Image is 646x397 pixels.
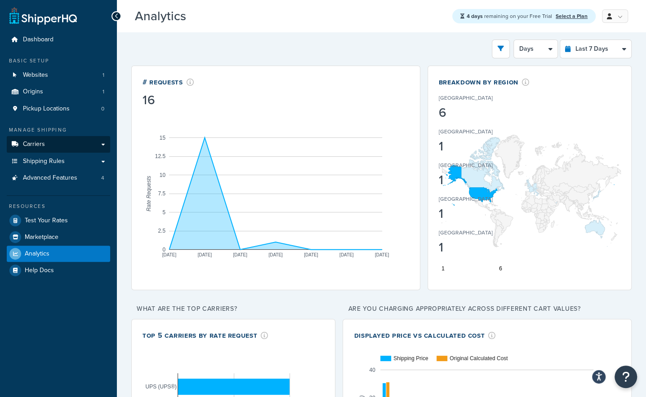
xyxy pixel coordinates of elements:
[393,355,428,362] text: Shipping Price
[439,207,521,220] div: 1
[162,209,165,216] text: 5
[23,141,45,148] span: Carriers
[23,158,65,165] span: Shipping Rules
[7,101,110,117] li: Pickup Locations
[7,136,110,153] a: Carriers
[155,153,166,159] text: 12.5
[188,13,219,23] span: Beta
[7,170,110,186] li: Advanced Features
[354,330,495,340] div: Displayed Price vs Calculated Cost
[439,140,521,153] div: 1
[439,229,493,237] p: [GEOGRAPHIC_DATA]
[439,94,493,102] p: [GEOGRAPHIC_DATA]
[499,265,502,272] text: 6
[23,71,48,79] span: Websites
[102,71,104,79] span: 1
[25,250,49,258] span: Analytics
[7,246,110,262] a: Analytics
[131,303,335,315] p: What are the top carriers?
[25,234,58,241] span: Marketplace
[439,174,521,186] div: 1
[7,212,110,229] a: Test Your Rates
[339,252,354,257] text: [DATE]
[162,252,177,257] text: [DATE]
[23,174,77,182] span: Advanced Features
[7,67,110,84] li: Websites
[467,12,553,20] span: remaining on your Free Trial
[439,128,493,136] p: [GEOGRAPHIC_DATA]
[7,203,110,210] div: Resources
[143,330,268,340] div: Top 5 Carriers by Rate Request
[556,12,588,20] a: Select a Plan
[145,384,177,390] text: UPS (UPS®)
[439,77,530,87] div: Breakdown by Region
[143,77,194,87] div: # Requests
[7,101,110,117] a: Pickup Locations0
[7,170,110,186] a: Advanced Features4
[439,241,521,254] div: 1
[7,31,110,48] a: Dashboard
[615,366,637,388] button: Open Resource Center
[101,174,104,182] span: 4
[101,105,104,113] span: 0
[143,108,409,279] svg: A chart.
[268,252,283,257] text: [DATE]
[160,135,166,141] text: 15
[23,88,43,96] span: Origins
[102,88,104,96] span: 1
[143,94,194,106] div: 16
[343,303,632,315] p: Are you charging appropriately across different cart values?
[7,67,110,84] a: Websites1
[439,106,621,277] svg: A chart.
[25,217,68,225] span: Test Your Rates
[492,40,510,58] button: open filter drawer
[233,252,247,257] text: [DATE]
[158,190,165,197] text: 7.5
[23,105,70,113] span: Pickup Locations
[304,252,318,257] text: [DATE]
[7,57,110,65] div: Basic Setup
[7,229,110,245] a: Marketplace
[441,265,445,272] text: 1
[146,176,152,211] text: Rate Requests
[450,355,508,362] text: Original Calculated Cost
[439,161,493,169] p: [GEOGRAPHIC_DATA]
[7,126,110,134] div: Manage Shipping
[439,195,493,203] p: [GEOGRAPHIC_DATA]
[23,36,53,44] span: Dashboard
[160,172,166,178] text: 10
[158,228,165,234] text: 2.5
[439,106,521,119] div: 6
[7,262,110,278] a: Help Docs
[135,9,443,23] h3: Analytics
[25,267,54,274] span: Help Docs
[7,84,110,100] a: Origins1
[370,367,376,373] text: 40
[7,84,110,100] li: Origins
[467,12,483,20] strong: 4 days
[7,153,110,170] a: Shipping Rules
[375,252,389,257] text: [DATE]
[198,252,212,257] text: [DATE]
[162,247,165,253] text: 0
